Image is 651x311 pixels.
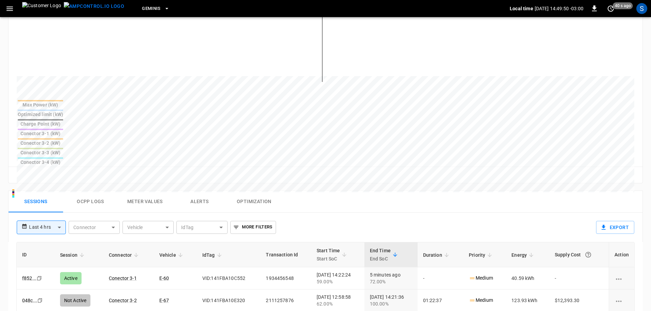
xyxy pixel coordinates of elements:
[22,2,61,15] img: Customer Logo
[60,251,86,259] span: Session
[511,251,536,259] span: Energy
[64,2,124,11] img: ampcontrol.io logo
[510,5,533,12] p: Local time
[317,300,359,307] div: 62.00%
[613,2,633,9] span: 40 s ago
[596,221,634,234] button: Export
[29,221,66,234] div: Last 4 hrs
[63,191,118,213] button: Ocpp logs
[370,246,391,263] div: End Time
[109,251,141,259] span: Connector
[227,191,281,213] button: Optimization
[9,191,63,213] button: Sessions
[469,251,494,259] span: Priority
[605,3,616,14] button: set refresh interval
[423,251,451,259] span: Duration
[614,275,629,282] div: charging session options
[260,242,311,267] th: Transaction Id
[172,191,227,213] button: Alerts
[555,249,603,261] div: Supply Cost
[230,221,276,234] button: More Filters
[317,246,340,263] div: Start Time
[609,242,634,267] th: Action
[582,249,594,261] button: The cost of your charging session based on your supply rates
[118,191,172,213] button: Meter Values
[535,5,583,12] p: [DATE] 14:49:50 -03:00
[159,251,185,259] span: Vehicle
[139,2,172,15] button: Geminis
[142,5,161,13] span: Geminis
[317,246,349,263] span: Start TimeStart SoC
[370,300,412,307] div: 100.00%
[636,3,647,14] div: profile-icon
[370,255,391,263] p: End SoC
[614,297,629,304] div: charging session options
[370,246,400,263] span: End TimeEnd SoC
[17,242,55,267] th: ID
[317,255,340,263] p: Start SoC
[202,251,224,259] span: IdTag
